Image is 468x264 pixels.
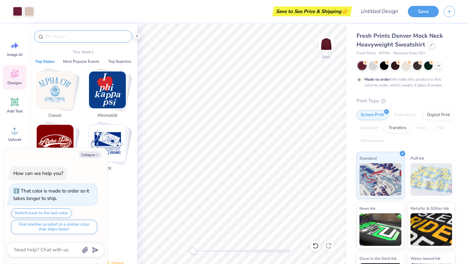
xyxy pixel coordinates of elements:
[79,151,101,158] button: Collapse
[357,123,383,133] div: Applique
[11,208,72,218] button: Switch back to the last color
[359,205,375,212] span: Neon Ink
[7,109,22,114] span: Add Text
[45,33,128,40] input: Try "Alpha"
[7,80,22,86] span: Designs
[410,213,452,246] img: Metallic & Glitter Ink
[37,72,73,108] img: Classic
[357,51,376,56] span: Fresh Prints
[379,51,390,56] span: # FP94
[384,123,410,133] div: Transfers
[89,125,126,162] img: Y2K
[355,5,403,18] input: Untitled Design
[359,155,377,162] span: Standard
[32,125,82,175] button: Stack Card Button Varsity
[357,136,388,146] div: Rhinestones
[274,7,350,16] div: Save to See Price & Shipping
[412,123,431,133] div: Vinyl
[390,110,421,120] div: Embroidery
[13,188,89,202] div: That color is made to order so it takes longer to ship.
[97,112,118,119] span: Minimalist
[357,110,388,120] div: Screen Print
[322,54,331,60] div: Back
[73,49,94,55] p: This Week's
[190,248,196,254] div: Accessibility label
[320,38,333,51] img: Back
[408,6,439,17] button: Save
[433,123,448,133] div: Foil
[85,125,134,175] button: Stack Card Button Y2K
[410,155,424,162] span: Puff Ink
[410,255,440,262] span: Water based Ink
[13,170,63,177] div: How can we help you?
[37,125,73,162] img: Varsity
[359,163,401,196] img: Standard
[410,205,449,212] span: Metallic & Glitter Ink
[357,32,443,48] span: Fresh Prints Denver Mock Neck Heavyweight Sweatshirt
[106,58,133,65] button: Top Searches
[357,97,455,105] div: Print Type
[61,58,101,65] button: Most Popular Events
[410,163,452,196] img: Puff Ink
[359,213,401,246] img: Neon Ink
[423,110,454,120] div: Digital Print
[393,51,426,56] span: Minimum Order: 50 +
[7,52,22,57] span: Image AI
[89,72,126,108] img: Minimalist
[341,7,348,15] span: 👉
[11,220,97,234] button: Find another product in a similar color that ships faster
[85,71,134,121] button: Stack Card Button Minimalist
[364,76,444,88] div: We make this product in this color to order, which means it takes 8 weeks.
[359,255,396,262] span: Glow in the Dark Ink
[364,77,391,82] strong: Made to order:
[45,112,66,119] span: Classic
[8,137,21,142] span: Upload
[33,58,57,65] button: Top Styles
[32,71,82,121] button: Stack Card Button Classic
